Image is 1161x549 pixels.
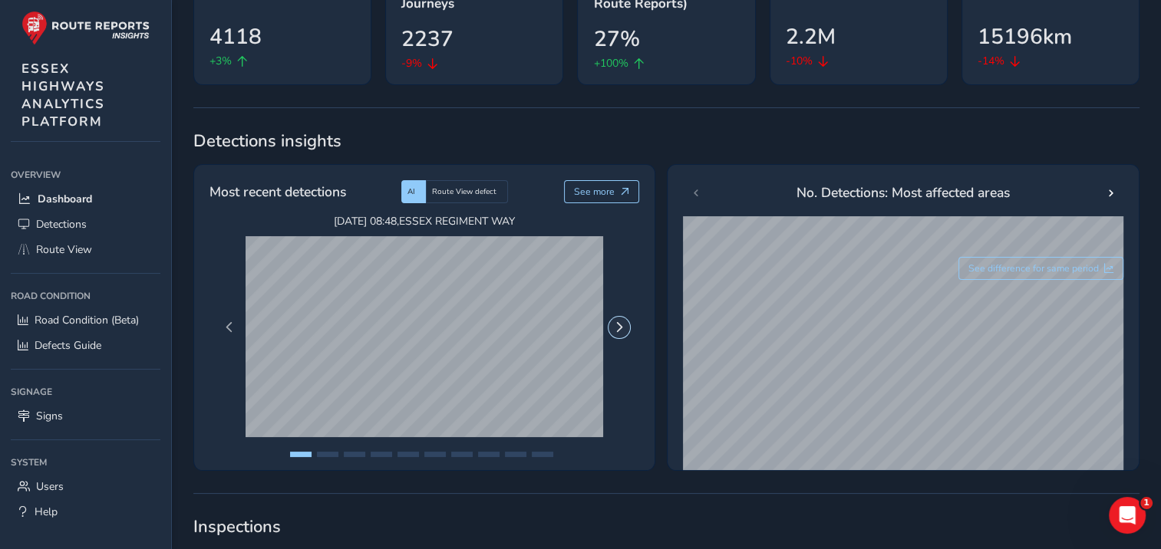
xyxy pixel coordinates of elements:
[193,130,1140,153] span: Detections insights
[968,262,1099,274] span: See difference for same period
[797,182,1010,202] span: No. Detections: Most affected areas
[371,452,392,457] button: Page 4
[193,515,1140,538] span: Inspections
[478,452,500,457] button: Page 8
[397,452,419,457] button: Page 5
[11,163,160,186] div: Overview
[593,55,628,71] span: +100%
[11,284,160,307] div: Road Condition
[36,217,87,232] span: Detections
[219,317,240,338] button: Previous Page
[978,21,1072,53] span: 15196km
[1140,497,1153,509] span: 1
[786,53,813,69] span: -10%
[593,23,639,55] span: 27%
[209,53,232,69] span: +3%
[35,338,101,353] span: Defects Guide
[246,214,603,228] span: [DATE] 08:48 , ESSEX REGIMENT WAY
[11,307,160,333] a: Road Condition (Beta)
[209,182,346,202] span: Most recent detections
[401,180,426,203] div: AI
[401,23,454,55] span: 2237
[609,317,630,338] button: Next Page
[11,333,160,358] a: Defects Guide
[36,409,63,423] span: Signs
[11,403,160,429] a: Signs
[401,55,422,71] span: -9%
[786,21,836,53] span: 2.2M
[11,212,160,237] a: Detections
[11,186,160,212] a: Dashboard
[407,186,415,197] span: AI
[21,60,105,130] span: ESSEX HIGHWAYS ANALYTICS PLATFORM
[11,380,160,403] div: Signage
[36,242,92,257] span: Route View
[451,452,473,457] button: Page 7
[532,452,553,457] button: Page 10
[978,53,1004,69] span: -14%
[1109,497,1146,534] iframe: Intercom live chat
[21,11,150,45] img: rr logo
[290,452,312,457] button: Page 1
[432,186,496,197] span: Route View defect
[11,474,160,499] a: Users
[35,313,139,327] span: Road Condition (Beta)
[574,186,615,198] span: See more
[426,180,508,203] div: Route View defect
[317,452,338,457] button: Page 2
[209,21,262,53] span: 4118
[11,237,160,262] a: Route View
[564,180,640,203] button: See more
[424,452,446,457] button: Page 6
[505,452,526,457] button: Page 9
[38,192,92,206] span: Dashboard
[344,452,365,457] button: Page 3
[958,257,1124,280] button: See difference for same period
[36,479,64,494] span: Users
[11,451,160,474] div: System
[11,499,160,524] a: Help
[35,505,58,519] span: Help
